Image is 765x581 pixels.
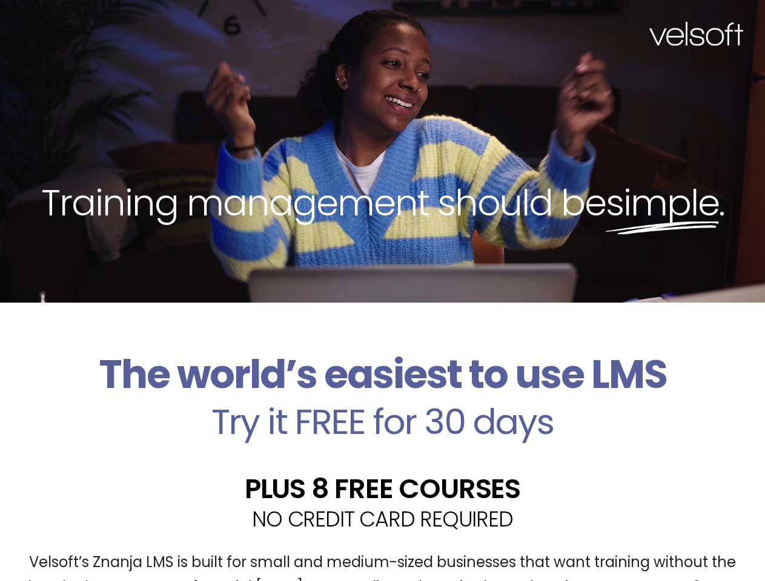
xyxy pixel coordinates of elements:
h2: Training management should be . [22,179,743,226]
h2: PLUS 8 FREE COURSES [9,475,756,502]
h2: The world’s easiest to use LMS [9,351,756,398]
h2: NO CREDIT CARD REQUIRED [9,508,756,530]
h2: Try it FREE for 30 days [9,404,756,439]
span: simple [606,177,719,228]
